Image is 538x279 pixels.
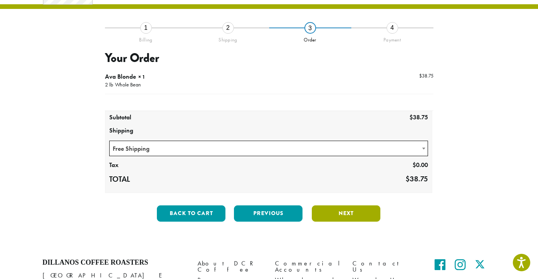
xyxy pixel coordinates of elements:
bdi: 0.00 [413,161,428,169]
button: Back to cart [157,205,225,222]
div: Payment [351,34,433,43]
th: Shipping [105,124,432,138]
h3: Your Order [105,51,433,65]
th: Tax [105,159,171,172]
div: 2 [222,22,234,34]
th: Total [105,172,171,187]
span: Ava Blonde [105,72,136,81]
div: 1 [140,22,152,34]
span: Free Shipping [109,141,428,156]
th: Subtotal [105,111,171,124]
span: $ [409,113,413,121]
bdi: 38.75 [409,113,428,121]
p: Whole Bean [113,81,141,89]
span: $ [419,72,422,79]
button: Previous [234,205,303,222]
a: About DCR Coffee [198,258,263,275]
a: Commercial Accounts [275,258,341,275]
span: $ [406,174,410,184]
bdi: 38.75 [419,72,433,79]
div: 3 [304,22,316,34]
div: Shipping [187,34,269,43]
span: $ [413,161,416,169]
span: Free Shipping [110,141,428,156]
div: Billing [105,34,187,43]
bdi: 38.75 [406,174,428,184]
p: 2 lb [105,81,113,89]
div: Order [269,34,351,43]
div: 4 [387,22,398,34]
h4: Dillanos Coffee Roasters [43,258,186,267]
strong: × 1 [138,73,145,80]
button: Next [312,205,380,222]
a: Contact Us [352,258,418,275]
